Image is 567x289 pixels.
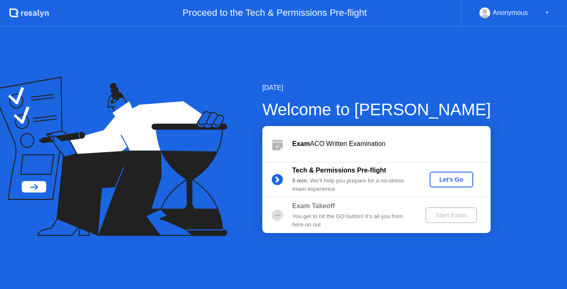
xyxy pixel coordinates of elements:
[429,212,473,219] div: Start Exam
[262,97,491,122] div: Welcome to [PERSON_NAME]
[292,202,335,209] b: Exam Takeoff
[545,7,549,18] div: ▼
[292,177,412,194] div: : We’ll help you prepare for a no-stress exam experience
[292,139,491,149] div: ACO Written Examination
[430,172,473,187] button: Let's Go
[292,140,310,147] b: Exam
[493,7,528,18] div: Anonymous
[292,212,412,229] div: You get to hit the GO button! It’s all you from here on out
[292,177,307,184] b: 5 min
[433,176,470,183] div: Let's Go
[262,83,491,93] div: [DATE]
[425,207,477,223] button: Start Exam
[292,167,386,174] b: Tech & Permissions Pre-flight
